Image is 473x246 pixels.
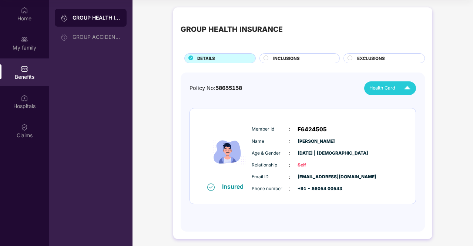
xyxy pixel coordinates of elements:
span: F6424505 [298,125,327,134]
img: svg+xml;base64,PHN2ZyB3aWR0aD0iMjAiIGhlaWdodD0iMjAiIHZpZXdCb3g9IjAgMCAyMCAyMCIgZmlsbD0ibm9uZSIgeG... [61,14,68,22]
img: svg+xml;base64,PHN2ZyBpZD0iQmVuZWZpdHMiIHhtbG5zPSJodHRwOi8vd3d3LnczLm9yZy8yMDAwL3N2ZyIgd2lkdGg9Ij... [21,65,28,73]
img: icon [205,121,250,182]
span: Phone number [252,185,289,192]
img: svg+xml;base64,PHN2ZyBpZD0iSG9tZSIgeG1sbnM9Imh0dHA6Ly93d3cudzMub3JnLzIwMDAvc3ZnIiB3aWR0aD0iMjAiIG... [21,7,28,14]
img: svg+xml;base64,PHN2ZyB3aWR0aD0iMjAiIGhlaWdodD0iMjAiIHZpZXdCb3g9IjAgMCAyMCAyMCIgZmlsbD0ibm9uZSIgeG... [21,36,28,43]
img: svg+xml;base64,PHN2ZyBpZD0iSG9zcGl0YWxzIiB4bWxucz0iaHR0cDovL3d3dy53My5vcmcvMjAwMC9zdmciIHdpZHRoPS... [21,94,28,102]
span: [DATE] | [DEMOGRAPHIC_DATA] [298,150,335,157]
span: [EMAIL_ADDRESS][DOMAIN_NAME] [298,173,335,181]
span: : [289,173,290,181]
span: +91 - 86054 00543 [298,185,335,192]
span: DETAILS [197,55,215,62]
div: GROUP ACCIDENTAL INSURANCE [73,34,121,40]
img: Icuh8uwCUCF+XjCZyLQsAKiDCM9HiE6CMYmKQaPGkZKaA32CAAACiQcFBJY0IsAAAAASUVORK5CYII= [401,82,414,95]
span: Email ID [252,173,289,181]
span: Self [298,162,335,169]
span: Member Id [252,126,289,133]
span: : [289,185,290,193]
span: Relationship [252,162,289,169]
span: EXCLUSIONS [357,55,385,62]
span: : [289,137,290,145]
span: INCLUSIONS [273,55,300,62]
img: svg+xml;base64,PHN2ZyB4bWxucz0iaHR0cDovL3d3dy53My5vcmcvMjAwMC9zdmciIHdpZHRoPSIxNiIgaGVpZ2h0PSIxNi... [207,183,215,191]
span: Name [252,138,289,145]
img: svg+xml;base64,PHN2ZyB3aWR0aD0iMjAiIGhlaWdodD0iMjAiIHZpZXdCb3g9IjAgMCAyMCAyMCIgZmlsbD0ibm9uZSIgeG... [61,34,68,41]
span: : [289,125,290,133]
img: svg+xml;base64,PHN2ZyBpZD0iQ2xhaW0iIHhtbG5zPSJodHRwOi8vd3d3LnczLm9yZy8yMDAwL3N2ZyIgd2lkdGg9IjIwIi... [21,124,28,131]
span: 58655158 [215,85,242,91]
div: GROUP HEALTH INSURANCE [73,14,121,21]
div: Policy No: [189,84,242,92]
span: [PERSON_NAME] [298,138,335,145]
span: Health Card [369,84,395,92]
div: Insured [222,183,248,190]
div: GROUP HEALTH INSURANCE [181,24,283,35]
span: : [289,149,290,157]
button: Health Card [364,81,416,95]
span: Age & Gender [252,150,289,157]
span: : [289,161,290,169]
